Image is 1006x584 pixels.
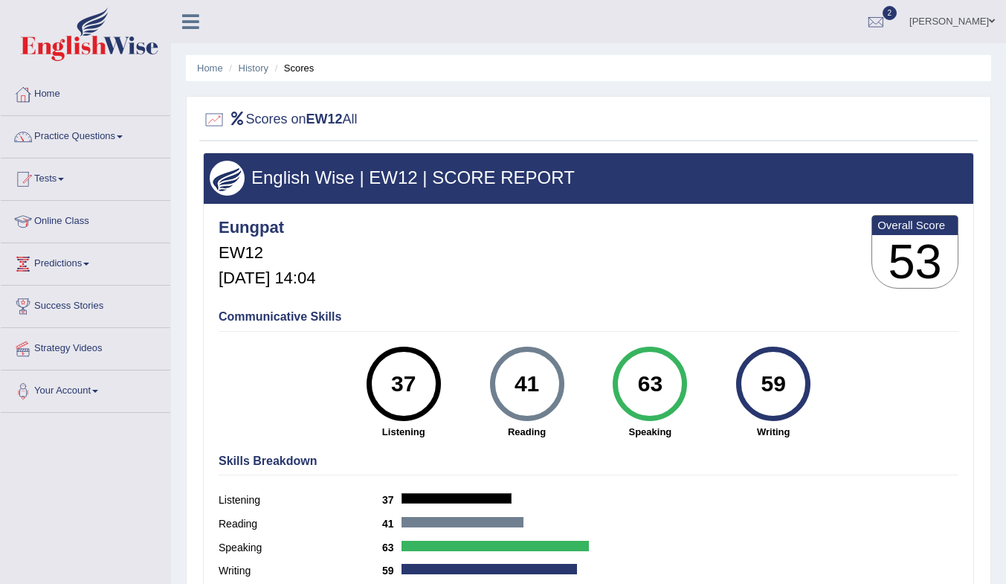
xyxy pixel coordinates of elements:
[1,116,170,153] a: Practice Questions
[239,62,268,74] a: History
[1,370,170,408] a: Your Account
[219,244,315,262] h5: EW12
[210,161,245,196] img: wings.png
[883,6,897,20] span: 2
[197,62,223,74] a: Home
[219,455,958,468] h4: Skills Breakdown
[1,74,170,111] a: Home
[382,518,402,530] b: 41
[1,201,170,238] a: Online Class
[271,61,315,75] li: Scores
[203,109,358,131] h2: Scores on All
[596,425,704,439] strong: Speaking
[349,425,458,439] strong: Listening
[382,542,402,553] b: 63
[719,425,828,439] strong: Writing
[219,219,315,237] h4: Eungpat
[623,353,677,415] div: 63
[500,353,554,415] div: 41
[473,425,581,439] strong: Reading
[306,112,343,126] b: EW12
[872,235,958,289] h3: 53
[219,310,958,324] h4: Communicative Skills
[382,494,402,506] b: 37
[1,286,170,323] a: Success Stories
[382,565,402,577] b: 59
[1,328,170,365] a: Strategy Videos
[210,168,967,187] h3: English Wise | EW12 | SCORE REPORT
[376,353,431,415] div: 37
[1,243,170,280] a: Predictions
[219,540,382,556] label: Speaking
[219,492,382,508] label: Listening
[219,269,315,287] h5: [DATE] 14:04
[219,516,382,532] label: Reading
[877,219,952,231] b: Overall Score
[747,353,801,415] div: 59
[1,158,170,196] a: Tests
[219,563,382,579] label: Writing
